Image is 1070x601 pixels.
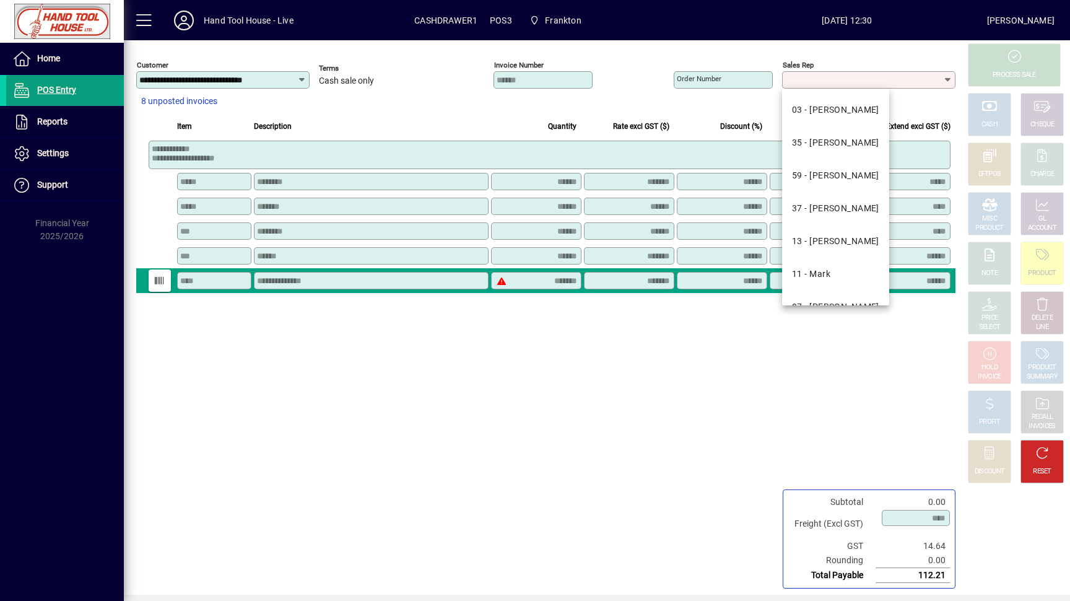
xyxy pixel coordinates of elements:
[782,126,889,159] mat-option: 35 - Cheri De Baugh
[1032,314,1053,323] div: DELETE
[979,323,1001,332] div: SELECT
[37,148,69,158] span: Settings
[792,235,879,248] div: 13 - [PERSON_NAME]
[1036,323,1048,332] div: LINE
[876,568,950,583] td: 112.21
[319,64,393,72] span: Terms
[782,291,889,323] mat-option: 87 - Matt
[792,136,879,149] div: 35 - [PERSON_NAME]
[137,61,168,69] mat-label: Customer
[494,61,544,69] mat-label: Invoice number
[782,258,889,291] mat-option: 11 - Mark
[792,202,879,215] div: 37 - [PERSON_NAME]
[788,509,876,539] td: Freight (Excl GST)
[6,107,124,138] a: Reports
[1032,413,1053,422] div: RECALL
[613,120,669,133] span: Rate excl GST ($)
[978,170,1001,179] div: EFTPOS
[254,120,292,133] span: Description
[792,268,830,281] div: 11 - Mark
[1033,467,1051,476] div: RESET
[782,159,889,192] mat-option: 59 - CRAIG
[707,11,987,30] span: [DATE] 12:30
[1028,269,1056,278] div: PRODUCT
[6,138,124,169] a: Settings
[1030,120,1054,129] div: CHEQUE
[979,418,1000,427] div: PROFIT
[141,95,217,108] span: 8 unposted invoices
[1027,372,1058,382] div: SUMMARY
[319,76,374,86] span: Cash sale only
[782,225,889,258] mat-option: 13 - Lucy Dipple
[782,94,889,126] mat-option: 03 - Campbell
[981,363,998,372] div: HOLD
[37,116,67,126] span: Reports
[886,120,950,133] span: Extend excl GST ($)
[1030,170,1055,179] div: CHARGE
[792,300,879,314] div: 87 - [PERSON_NAME]
[6,170,124,201] a: Support
[524,9,586,32] span: Frankton
[792,103,879,116] div: 03 - [PERSON_NAME]
[876,495,950,509] td: 0.00
[136,90,222,113] button: 8 unposted invoices
[783,61,814,69] mat-label: Sales rep
[975,467,1004,476] div: DISCOUNT
[788,553,876,568] td: Rounding
[1028,224,1056,233] div: ACCOUNT
[982,214,997,224] div: MISC
[876,539,950,553] td: 14.64
[993,71,1036,80] div: PROCESS SALE
[677,74,721,83] mat-label: Order number
[792,169,879,182] div: 59 - [PERSON_NAME]
[876,553,950,568] td: 0.00
[1028,363,1056,372] div: PRODUCT
[545,11,581,30] span: Frankton
[720,120,762,133] span: Discount (%)
[782,192,889,225] mat-option: 37 - Kelvin
[981,269,998,278] div: NOTE
[6,43,124,74] a: Home
[788,539,876,553] td: GST
[37,53,60,63] span: Home
[548,120,576,133] span: Quantity
[1029,422,1055,431] div: INVOICES
[204,11,294,30] div: Hand Tool House - Live
[981,314,998,323] div: PRICE
[177,120,192,133] span: Item
[414,11,477,30] span: CASHDRAWER1
[164,9,204,32] button: Profile
[37,85,76,95] span: POS Entry
[1038,214,1046,224] div: GL
[788,568,876,583] td: Total Payable
[490,11,512,30] span: POS3
[788,495,876,509] td: Subtotal
[37,180,68,190] span: Support
[987,11,1055,30] div: [PERSON_NAME]
[978,372,1001,382] div: INVOICE
[975,224,1003,233] div: PRODUCT
[981,120,998,129] div: CASH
